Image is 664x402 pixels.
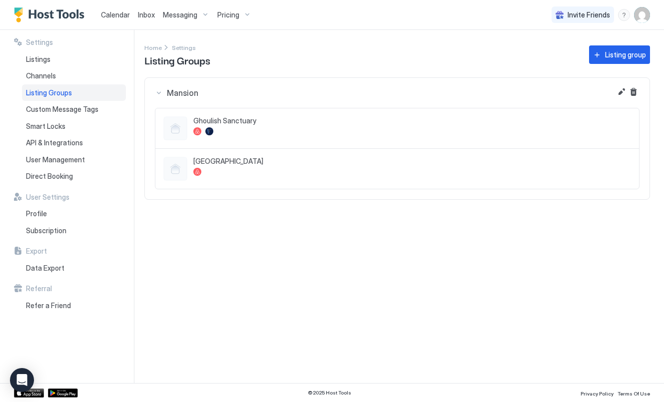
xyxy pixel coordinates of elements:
button: Listing group [589,45,650,64]
section: Mansion [145,108,650,199]
a: Channels [22,67,126,84]
span: Settings [172,44,196,51]
div: Listing group [605,49,646,60]
span: Custom Message Tags [26,105,98,114]
span: Subscription [26,226,66,235]
span: © 2025 Host Tools [308,390,351,396]
span: Referral [26,284,52,293]
a: Terms Of Use [618,388,650,398]
button: Mansion [145,78,650,108]
span: Listing Groups [26,88,72,97]
span: Home [144,44,162,51]
span: API & Integrations [26,138,83,147]
span: Profile [26,209,47,218]
span: User Management [26,155,85,164]
div: User profile [634,7,650,23]
span: Refer a Friend [26,301,71,310]
span: Privacy Policy [581,391,614,397]
span: Export [26,247,47,256]
span: Terms Of Use [618,391,650,397]
span: [GEOGRAPHIC_DATA] [193,157,631,166]
a: Custom Message Tags [22,101,126,118]
div: Open Intercom Messenger [10,368,34,392]
span: Messaging [163,10,197,19]
a: Host Tools Logo [14,7,89,22]
a: Smart Locks [22,118,126,135]
span: Data Export [26,264,64,273]
a: Privacy Policy [581,388,614,398]
span: Smart Locks [26,122,65,131]
a: Refer a Friend [22,297,126,314]
a: Profile [22,205,126,222]
a: Inbox [138,9,155,20]
a: Home [144,42,162,52]
a: Listings [22,51,126,68]
a: User Management [22,151,126,168]
a: Data Export [22,260,126,277]
span: Inbox [138,10,155,19]
span: Direct Booking [26,172,73,181]
a: Subscription [22,222,126,239]
a: Google Play Store [48,389,78,398]
span: Listing Groups [144,52,210,67]
button: Edit [616,86,628,98]
div: menu [618,9,630,21]
div: Breadcrumb [172,42,196,52]
button: Delete [628,86,640,98]
span: Invite Friends [568,10,610,19]
a: App Store [14,389,44,398]
span: Settings [26,38,53,47]
span: Listings [26,55,50,64]
a: Calendar [101,9,130,20]
span: Pricing [217,10,239,19]
span: User Settings [26,193,69,202]
span: Channels [26,71,56,80]
span: Ghoulish Sanctuary [193,116,631,125]
a: API & Integrations [22,134,126,151]
span: Mansion [167,88,640,98]
a: Settings [172,42,196,52]
div: Breadcrumb [144,42,162,52]
span: Calendar [101,10,130,19]
a: Direct Booking [22,168,126,185]
a: Listing Groups [22,84,126,101]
